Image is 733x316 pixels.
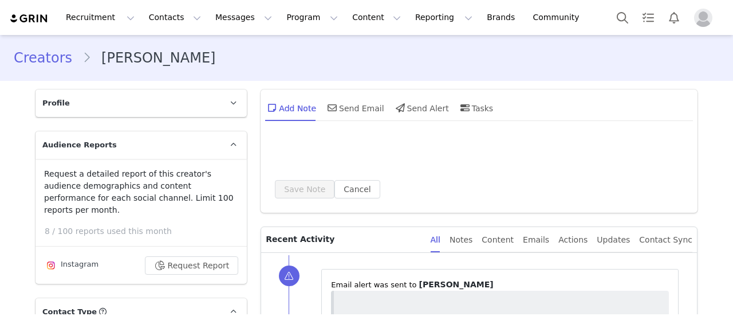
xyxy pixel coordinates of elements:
[526,5,592,30] a: Community
[458,94,494,122] div: Tasks
[44,168,238,216] p: Request a detailed report of this creator's audience demographics and content performance for eac...
[610,5,635,30] button: Search
[59,5,141,30] button: Recruitment
[482,227,514,253] div: Content
[661,5,687,30] button: Notifications
[480,5,525,30] a: Brands
[636,5,661,30] a: Tasks
[450,227,472,253] div: Notes
[265,94,316,122] div: Add Note
[45,225,247,237] p: 8 / 100 reports used this month
[408,5,479,30] button: Reporting
[275,180,334,198] button: Save Note
[9,13,49,24] img: grin logo
[393,94,449,122] div: Send Alert
[42,139,117,151] span: Audience Reports
[687,9,724,27] button: Profile
[639,227,692,253] div: Contact Sync
[325,94,384,122] div: Send Email
[44,259,98,272] div: Instagram
[208,5,279,30] button: Messages
[142,5,208,30] button: Contacts
[694,9,712,27] img: placeholder-profile.jpg
[145,256,239,275] button: Request Report
[345,5,408,30] button: Content
[46,261,56,270] img: instagram.svg
[431,227,440,253] div: All
[331,279,669,291] p: ⁨Email⁩ alert was sent to ⁨ ⁩
[558,227,588,253] div: Actions
[42,97,70,109] span: Profile
[419,280,494,289] span: [PERSON_NAME]
[279,5,345,30] button: Program
[334,180,380,198] button: Cancel
[597,227,630,253] div: Updates
[523,227,549,253] div: Emails
[14,48,82,68] a: Creators
[266,227,421,252] p: Recent Activity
